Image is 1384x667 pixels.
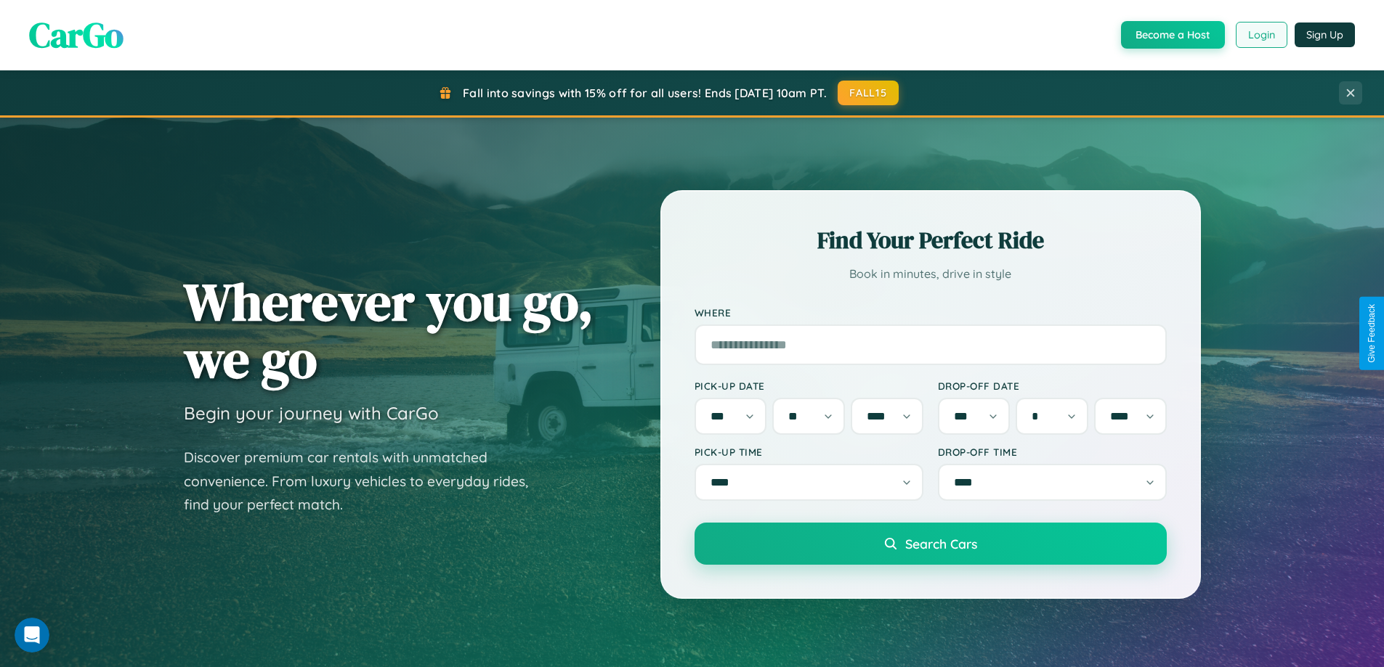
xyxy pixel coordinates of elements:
p: Discover premium car rentals with unmatched convenience. From luxury vehicles to everyday rides, ... [184,446,547,517]
label: Pick-up Date [695,380,923,392]
iframe: Intercom live chat [15,618,49,652]
label: Where [695,306,1167,319]
button: Sign Up [1295,22,1355,47]
label: Drop-off Time [938,446,1167,458]
span: Search Cars [905,536,977,552]
p: Book in minutes, drive in style [695,263,1167,285]
h1: Wherever you go, we go [184,273,594,388]
label: Pick-up Time [695,446,923,458]
button: FALL15 [838,81,899,105]
span: CarGo [29,11,124,59]
h2: Find Your Perfect Ride [695,224,1167,256]
button: Become a Host [1121,21,1225,49]
button: Login [1236,22,1287,48]
div: Give Feedback [1367,304,1377,363]
label: Drop-off Date [938,380,1167,392]
h3: Begin your journey with CarGo [184,402,439,424]
span: Fall into savings with 15% off for all users! Ends [DATE] 10am PT. [463,86,827,100]
button: Search Cars [695,523,1167,565]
